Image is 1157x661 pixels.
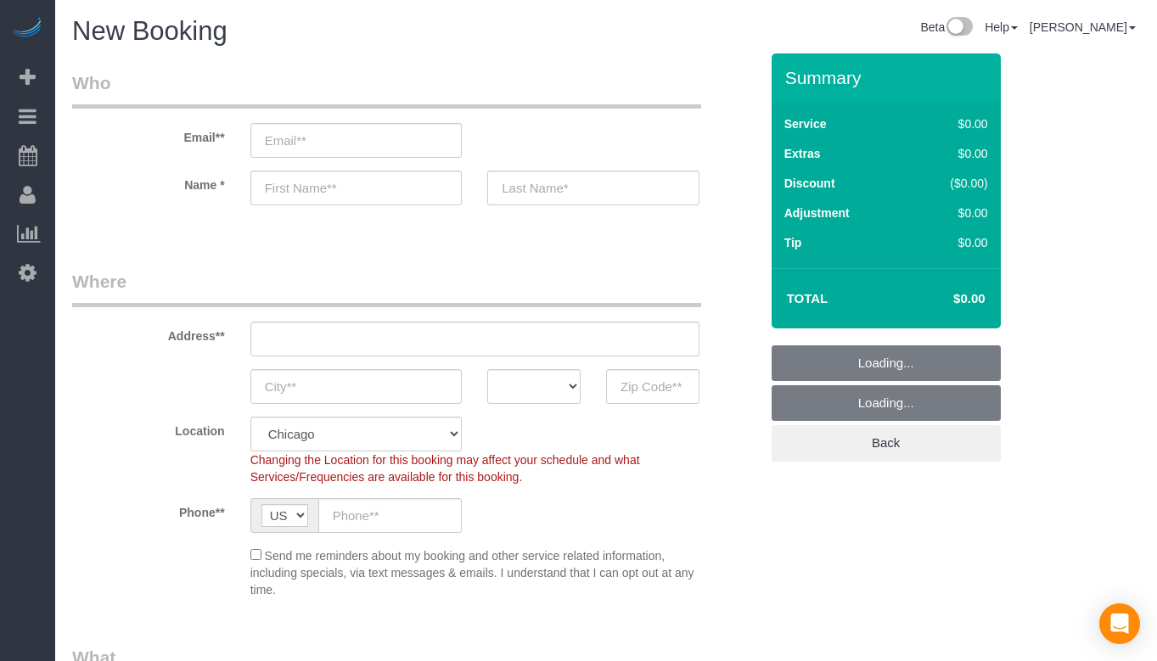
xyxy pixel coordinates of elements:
[915,115,988,132] div: $0.00
[915,234,988,251] div: $0.00
[1099,603,1140,644] div: Open Intercom Messenger
[59,171,238,193] label: Name *
[250,453,640,484] span: Changing the Location for this booking may affect your schedule and what Services/Frequencies are...
[920,20,973,34] a: Beta
[72,16,227,46] span: New Booking
[606,369,699,404] input: Zip Code**
[945,17,973,39] img: New interface
[985,20,1018,34] a: Help
[72,70,701,109] legend: Who
[250,171,463,205] input: First Name**
[902,292,985,306] h4: $0.00
[915,175,988,192] div: ($0.00)
[915,204,988,221] div: $0.00
[72,269,701,307] legend: Where
[772,425,1001,461] a: Back
[784,145,821,162] label: Extras
[785,68,992,87] h3: Summary
[1030,20,1136,34] a: [PERSON_NAME]
[784,175,835,192] label: Discount
[250,549,694,597] span: Send me reminders about my booking and other service related information, including specials, via...
[10,17,44,41] img: Automaid Logo
[59,417,238,440] label: Location
[787,291,828,305] strong: Total
[487,171,699,205] input: Last Name*
[784,234,802,251] label: Tip
[915,145,988,162] div: $0.00
[784,204,850,221] label: Adjustment
[784,115,827,132] label: Service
